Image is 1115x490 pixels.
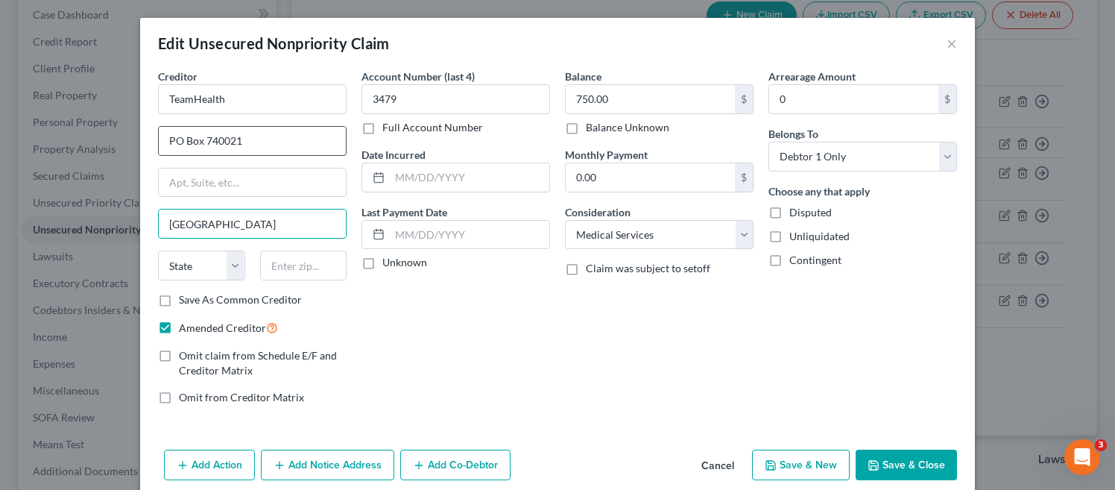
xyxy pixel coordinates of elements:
[261,450,394,481] button: Add Notice Address
[768,69,856,84] label: Arrearage Amount
[789,206,832,219] span: Disputed
[947,34,957,52] button: ×
[382,255,427,270] label: Unknown
[586,262,710,274] span: Claim was subject to setoff
[689,451,746,481] button: Cancel
[565,147,648,163] label: Monthly Payment
[158,70,198,83] span: Creditor
[158,84,347,114] input: Search creditor by name...
[565,69,601,84] label: Balance
[586,120,669,135] label: Balance Unknown
[179,391,304,403] span: Omit from Creditor Matrix
[390,163,549,192] input: MM/DD/YYYY
[361,69,475,84] label: Account Number (last 4)
[856,450,957,481] button: Save & Close
[159,127,346,155] input: Enter address...
[768,128,818,140] span: Belongs To
[735,163,753,192] div: $
[735,85,753,113] div: $
[164,450,255,481] button: Add Action
[159,210,346,238] input: Enter city...
[1064,439,1100,475] iframe: Intercom live chat
[179,349,337,377] span: Omit claim from Schedule E/F and Creditor Matrix
[938,85,956,113] div: $
[159,169,346,197] input: Apt, Suite, etc...
[361,147,426,163] label: Date Incurred
[752,450,850,481] button: Save & New
[1095,439,1107,451] span: 3
[361,204,447,220] label: Last Payment Date
[789,254,841,266] span: Contingent
[566,85,735,113] input: 0.00
[179,321,266,334] span: Amended Creditor
[158,33,390,54] div: Edit Unsecured Nonpriority Claim
[768,183,870,199] label: Choose any that apply
[361,84,550,114] input: XXXX
[390,221,549,249] input: MM/DD/YYYY
[179,292,302,307] label: Save As Common Creditor
[400,450,511,481] button: Add Co-Debtor
[565,204,631,220] label: Consideration
[382,120,483,135] label: Full Account Number
[566,163,735,192] input: 0.00
[769,85,938,113] input: 0.00
[789,230,850,242] span: Unliquidated
[260,251,347,280] input: Enter zip...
